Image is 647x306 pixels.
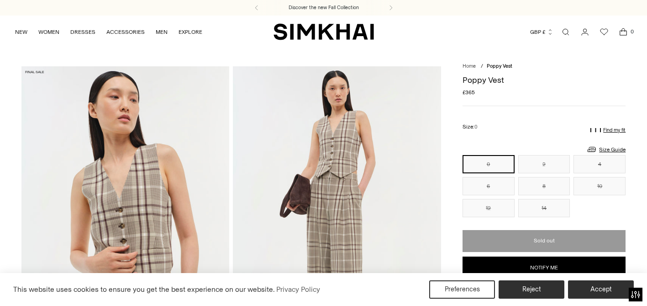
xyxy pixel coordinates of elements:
a: MEN [156,22,168,42]
span: This website uses cookies to ensure you get the best experience on our website. [13,285,275,294]
a: WOMEN [38,22,59,42]
a: Wishlist [595,23,613,41]
span: Poppy Vest [487,63,512,69]
button: GBP £ [530,22,553,42]
button: 0 [463,155,515,173]
a: Open cart modal [614,23,632,41]
button: 6 [463,177,515,195]
a: EXPLORE [179,22,202,42]
a: NEW [15,22,27,42]
a: Privacy Policy (opens in a new tab) [275,283,321,296]
button: 14 [518,199,570,217]
button: Preferences [429,280,495,299]
div: / [481,63,483,70]
a: Open search modal [557,23,575,41]
label: Size: [463,123,478,131]
a: ACCESSORIES [106,22,145,42]
button: 2 [518,155,570,173]
button: Accept [568,280,634,299]
button: 8 [518,177,570,195]
a: Home [463,63,476,69]
a: Go to the account page [576,23,594,41]
h1: Poppy Vest [463,76,626,84]
button: 4 [573,155,626,173]
a: SIMKHAI [274,23,374,41]
button: 12 [463,199,515,217]
a: Discover the new Fall Collection [289,4,359,11]
span: £365 [463,88,475,97]
span: 0 [628,27,636,36]
button: Notify me [463,257,626,279]
a: Size Guide [586,144,626,155]
span: 0 [474,124,478,130]
button: 10 [573,177,626,195]
button: Reject [499,280,564,299]
a: DRESSES [70,22,95,42]
nav: breadcrumbs [463,63,626,70]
